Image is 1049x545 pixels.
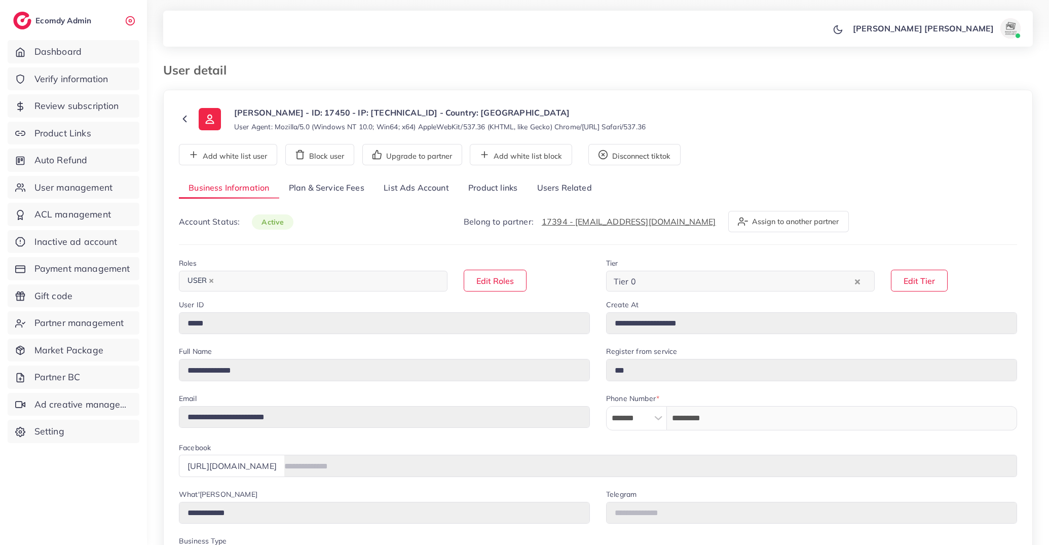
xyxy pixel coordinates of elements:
span: Tier 0 [612,274,638,289]
a: Product links [459,177,527,199]
a: Dashboard [8,40,139,63]
span: Partner management [34,316,124,330]
label: What'[PERSON_NAME] [179,489,257,499]
img: logo [13,12,31,29]
button: Deselect USER [209,278,214,283]
a: Gift code [8,284,139,308]
p: [PERSON_NAME] - ID: 17450 - IP: [TECHNICAL_ID] - Country: [GEOGRAPHIC_DATA] [234,106,646,119]
img: avatar [1000,18,1021,39]
button: Add white list user [179,144,277,165]
a: Payment management [8,257,139,280]
div: Search for option [179,271,447,292]
a: List Ads Account [374,177,459,199]
button: Upgrade to partner [362,144,462,165]
label: Facebook [179,443,211,453]
span: Dashboard [34,45,82,58]
span: Ad creative management [34,398,132,411]
span: USER [183,274,218,288]
span: Auto Refund [34,154,88,167]
div: [URL][DOMAIN_NAME] [179,455,285,477]
input: Search for option [639,273,852,289]
span: Payment management [34,262,130,275]
a: Partner BC [8,366,139,389]
a: User management [8,176,139,199]
button: Clear Selected [855,275,860,287]
div: Search for option [606,271,875,292]
label: Phone Number [606,393,659,404]
button: Edit Roles [464,270,527,292]
span: Gift code [34,289,72,303]
span: Inactive ad account [34,235,118,248]
input: Search for option [219,273,434,289]
a: logoEcomdy Admin [13,12,94,29]
a: Market Package [8,339,139,362]
span: Review subscription [34,99,119,113]
a: 17394 - [EMAIL_ADDRESS][DOMAIN_NAME] [542,216,716,227]
button: Add white list block [470,144,572,165]
small: User Agent: Mozilla/5.0 (Windows NT 10.0; Win64; x64) AppleWebKit/537.36 (KHTML, like Gecko) Chro... [234,122,646,132]
label: Full Name [179,346,212,356]
span: User management [34,181,113,194]
span: Market Package [34,344,103,357]
span: Setting [34,425,64,438]
a: Partner management [8,311,139,335]
img: ic-user-info.36bf1079.svg [199,108,221,130]
button: Edit Tier [891,270,948,292]
button: Block user [285,144,354,165]
a: [PERSON_NAME] [PERSON_NAME]avatar [847,18,1025,39]
h3: User detail [163,63,235,78]
label: User ID [179,300,204,310]
label: Tier [606,258,618,268]
span: Verify information [34,72,108,86]
a: Setting [8,420,139,443]
a: Product Links [8,122,139,145]
a: Business Information [179,177,279,199]
a: Plan & Service Fees [279,177,374,199]
a: Verify information [8,67,139,91]
a: Review subscription [8,94,139,118]
span: ACL management [34,208,111,221]
label: Telegram [606,489,636,499]
label: Register from service [606,346,677,356]
p: Belong to partner: [464,215,716,228]
label: Email [179,393,197,404]
a: Auto Refund [8,149,139,172]
h2: Ecomdy Admin [35,16,94,25]
label: Roles [179,258,197,268]
a: Ad creative management [8,393,139,416]
a: ACL management [8,203,139,226]
p: Account Status: [179,215,293,228]
span: Partner BC [34,371,81,384]
button: Disconnect tiktok [588,144,681,165]
button: Assign to another partner [728,211,849,232]
span: active [252,214,293,230]
a: Inactive ad account [8,230,139,253]
p: [PERSON_NAME] [PERSON_NAME] [853,22,994,34]
label: Create At [606,300,639,310]
a: Users Related [527,177,601,199]
span: Product Links [34,127,91,140]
